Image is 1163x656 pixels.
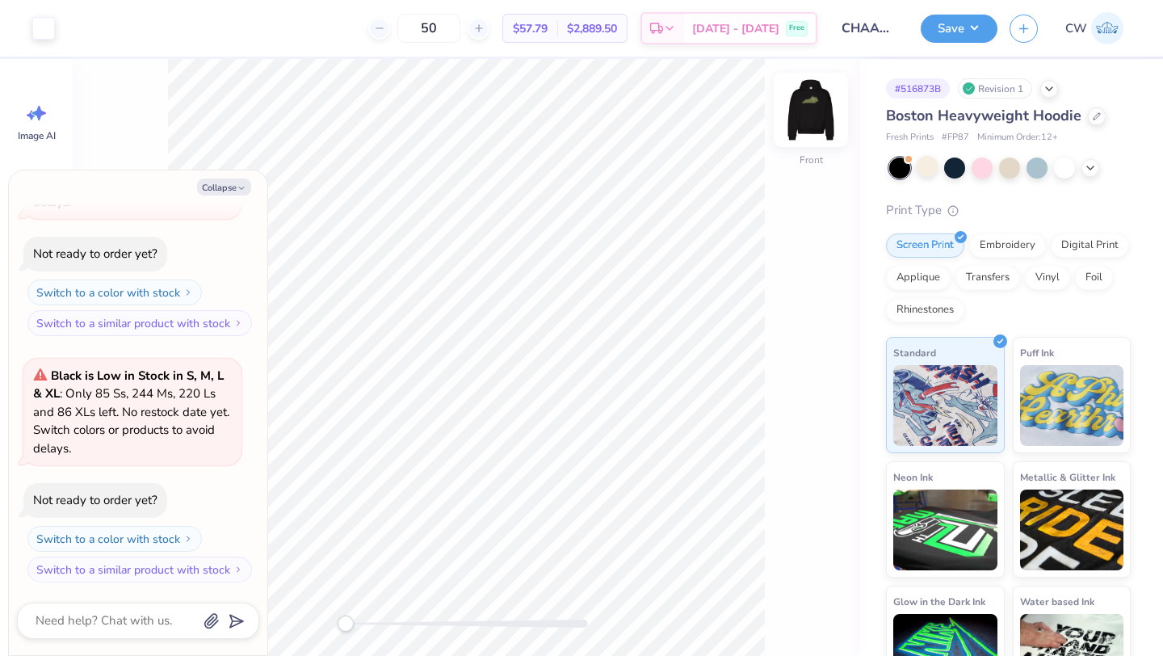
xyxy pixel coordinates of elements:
div: Not ready to order yet? [33,246,157,262]
div: Rhinestones [886,298,964,322]
span: Neon Ink [893,469,933,486]
span: : Only 85 Ss, 244 Ms, 220 Ls and 86 XLs left. No restock date yet. Switch colors or products to a... [33,121,229,210]
img: Switch to a similar product with stock [233,318,243,328]
img: Switch to a similar product with stock [233,565,243,574]
span: Boston Heavyweight Hoodie [886,106,1081,125]
div: # 516873B [886,78,950,99]
img: Switch to a color with stock [183,534,193,544]
div: Applique [886,266,951,290]
span: Image AI [18,129,56,142]
span: [DATE] - [DATE] [692,20,779,37]
span: Minimum Order: 12 + [977,131,1058,145]
div: Print Type [886,201,1131,220]
button: Switch to a similar product with stock [27,310,252,336]
span: $2,889.50 [567,20,617,37]
img: Metallic & Glitter Ink [1020,490,1124,570]
div: Vinyl [1025,266,1070,290]
img: Switch to a color with stock [183,288,193,297]
div: Accessibility label [338,616,354,632]
img: Standard [893,365,997,446]
img: Cameron Wiley [1091,12,1123,44]
img: Neon Ink [893,490,997,570]
span: $57.79 [513,20,548,37]
a: CW [1058,12,1131,44]
button: Collapse [197,179,251,196]
span: : Only 85 Ss, 244 Ms, 220 Ls and 86 XLs left. No restock date yet. Switch colors or products to a... [33,368,229,456]
input: Untitled Design [829,12,909,44]
span: Water based Ink [1020,593,1094,610]
img: Front [779,78,843,142]
span: CW [1065,19,1087,38]
span: Free [789,23,804,34]
span: # FP87 [942,131,969,145]
button: Switch to a color with stock [27,526,202,552]
strong: Black is Low in Stock in S, M, L & XL [33,368,224,402]
div: Revision 1 [958,78,1032,99]
div: Foil [1075,266,1113,290]
span: Glow in the Dark Ink [893,593,985,610]
button: Save [921,15,997,43]
span: Standard [893,344,936,361]
div: Screen Print [886,233,964,258]
img: Puff Ink [1020,365,1124,446]
button: Switch to a similar product with stock [27,557,252,582]
div: Transfers [955,266,1020,290]
div: Front [800,153,823,167]
input: – – [397,14,460,43]
span: Fresh Prints [886,131,934,145]
span: Metallic & Glitter Ink [1020,469,1115,486]
button: Switch to a color with stock [27,280,202,305]
div: Digital Print [1051,233,1129,258]
div: Embroidery [969,233,1046,258]
div: Not ready to order yet? [33,492,157,508]
span: Puff Ink [1020,344,1054,361]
